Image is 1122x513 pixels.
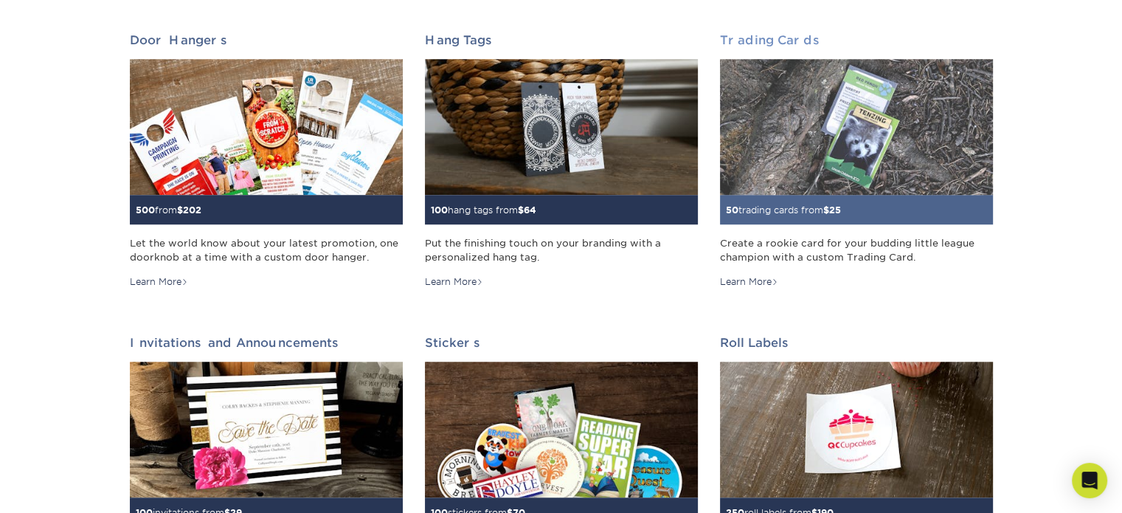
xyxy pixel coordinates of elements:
img: Trading Cards [720,59,993,196]
img: Hang Tags [425,59,698,196]
img: Door Hangers [130,59,403,196]
div: Learn More [130,275,188,289]
h2: Trading Cards [720,33,993,47]
div: Create a rookie card for your budding little league champion with a custom Trading Card. [720,236,993,264]
div: Open Intercom Messenger [1072,463,1107,498]
div: Learn More [425,275,483,289]
img: Roll Labels [720,362,993,498]
small: trading cards from [726,204,841,216]
div: Learn More [720,275,778,289]
span: $ [823,204,829,216]
h2: Roll Labels [720,336,993,350]
div: Let the world know about your latest promotion, one doorknob at a time with a custom door hanger. [130,236,403,264]
img: Invitations and Announcements [130,362,403,498]
iframe: Google Customer Reviews [4,468,125,508]
a: Trading Cards 50trading cards from$25 Create a rookie card for your budding little league champio... [720,33,993,289]
small: hang tags from [431,204,536,216]
span: 100 [431,204,448,216]
h2: Door Hangers [130,33,403,47]
h2: Invitations and Announcements [130,336,403,350]
span: 202 [183,204,201,216]
span: 25 [829,204,841,216]
a: Door Hangers 500from$202 Let the world know about your latest promotion, one doorknob at a time w... [130,33,403,289]
span: $ [518,204,524,216]
span: 50 [726,204,738,216]
span: 64 [524,204,536,216]
span: $ [177,204,183,216]
small: from [136,204,201,216]
span: 500 [136,204,155,216]
a: Hang Tags 100hang tags from$64 Put the finishing touch on your branding with a personalized hang ... [425,33,698,289]
h2: Stickers [425,336,698,350]
h2: Hang Tags [425,33,698,47]
img: Stickers [425,362,698,498]
div: Put the finishing touch on your branding with a personalized hang tag. [425,236,698,264]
